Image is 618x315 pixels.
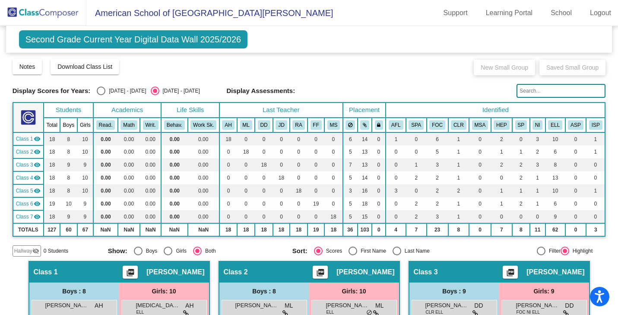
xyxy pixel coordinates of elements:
[469,210,491,223] td: 0
[237,158,255,171] td: 0
[479,6,540,20] a: Learning Portal
[565,158,586,171] td: 0
[60,197,77,210] td: 10
[16,187,33,195] span: Class 5
[237,118,255,132] th: Michelle LeBlanc
[290,171,307,184] td: 0
[19,30,248,48] span: Second Grade Current Year Digital Data Wall 2025/2026
[161,171,187,184] td: 0.00
[44,118,60,132] th: Total
[324,132,342,145] td: 0
[60,158,77,171] td: 9
[34,148,41,155] mat-icon: visibility
[448,171,469,184] td: 1
[568,120,583,130] button: ASP
[491,210,512,223] td: 0
[273,145,290,158] td: 0
[237,184,255,197] td: 0
[255,118,273,132] th: Dina Demas
[386,118,406,132] th: Arabic Foreign Language
[491,118,512,132] th: Parent requires High Energy
[343,197,358,210] td: 5
[118,184,140,197] td: 0.00
[530,132,545,145] td: 3
[140,145,161,158] td: 0.00
[545,184,565,197] td: 10
[57,63,112,70] span: Download Class List
[512,145,529,158] td: 1
[93,197,118,210] td: 0.00
[77,118,93,132] th: Girls
[140,210,161,223] td: 0.00
[222,120,234,130] button: AH
[161,158,187,171] td: 0.00
[219,103,343,118] th: Last Teacher
[13,171,44,184] td: James Dacosta - No Class Name
[530,118,545,132] th: Non Independent Work Habits
[406,158,427,171] td: 1
[469,197,491,210] td: 0
[290,158,307,171] td: 0
[517,84,605,98] input: Search...
[343,171,358,184] td: 5
[327,120,340,130] button: MS
[448,132,469,145] td: 1
[343,145,358,158] td: 5
[86,6,333,20] span: American School of [GEOGRAPHIC_DATA][PERSON_NAME]
[307,158,324,171] td: 0
[77,171,93,184] td: 10
[307,184,324,197] td: 0
[324,158,342,171] td: 0
[512,158,529,171] td: 2
[386,145,406,158] td: 0
[307,210,324,223] td: 0
[273,184,290,197] td: 0
[358,158,372,171] td: 13
[273,132,290,145] td: 0
[512,197,529,210] td: 2
[290,210,307,223] td: 0
[307,197,324,210] td: 19
[255,158,273,171] td: 18
[586,158,605,171] td: 0
[105,87,146,95] div: [DATE] - [DATE]
[140,132,161,145] td: 0.00
[93,171,118,184] td: 0.00
[219,132,237,145] td: 18
[343,132,358,145] td: 6
[406,210,427,223] td: 2
[427,158,448,171] td: 3
[545,118,565,132] th: English Language Learner
[290,197,307,210] td: 0
[34,174,41,181] mat-icon: visibility
[324,145,342,158] td: 0
[93,103,161,118] th: Academics
[586,132,605,145] td: 1
[358,197,372,210] td: 18
[491,184,512,197] td: 1
[188,132,220,145] td: 0.00
[77,132,93,145] td: 10
[290,184,307,197] td: 18
[16,213,33,221] span: Class 7
[530,171,545,184] td: 1
[545,132,565,145] td: 10
[219,171,237,184] td: 0
[13,184,44,197] td: Renee Alexander - No Class Name
[13,197,44,210] td: Felicia Fothergill - No Class Name
[273,118,290,132] th: James Dacosta
[161,145,187,158] td: 0.00
[469,171,491,184] td: 0
[358,132,372,145] td: 14
[96,120,115,130] button: Read.
[358,210,372,223] td: 15
[505,268,516,280] mat-icon: picture_as_pdf
[44,158,60,171] td: 18
[494,120,509,130] button: HEP
[324,197,342,210] td: 0
[491,171,512,184] td: 0
[292,120,304,130] button: RA
[97,87,200,95] mat-radio-group: Select an option
[358,184,372,197] td: 16
[589,120,602,130] button: ISP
